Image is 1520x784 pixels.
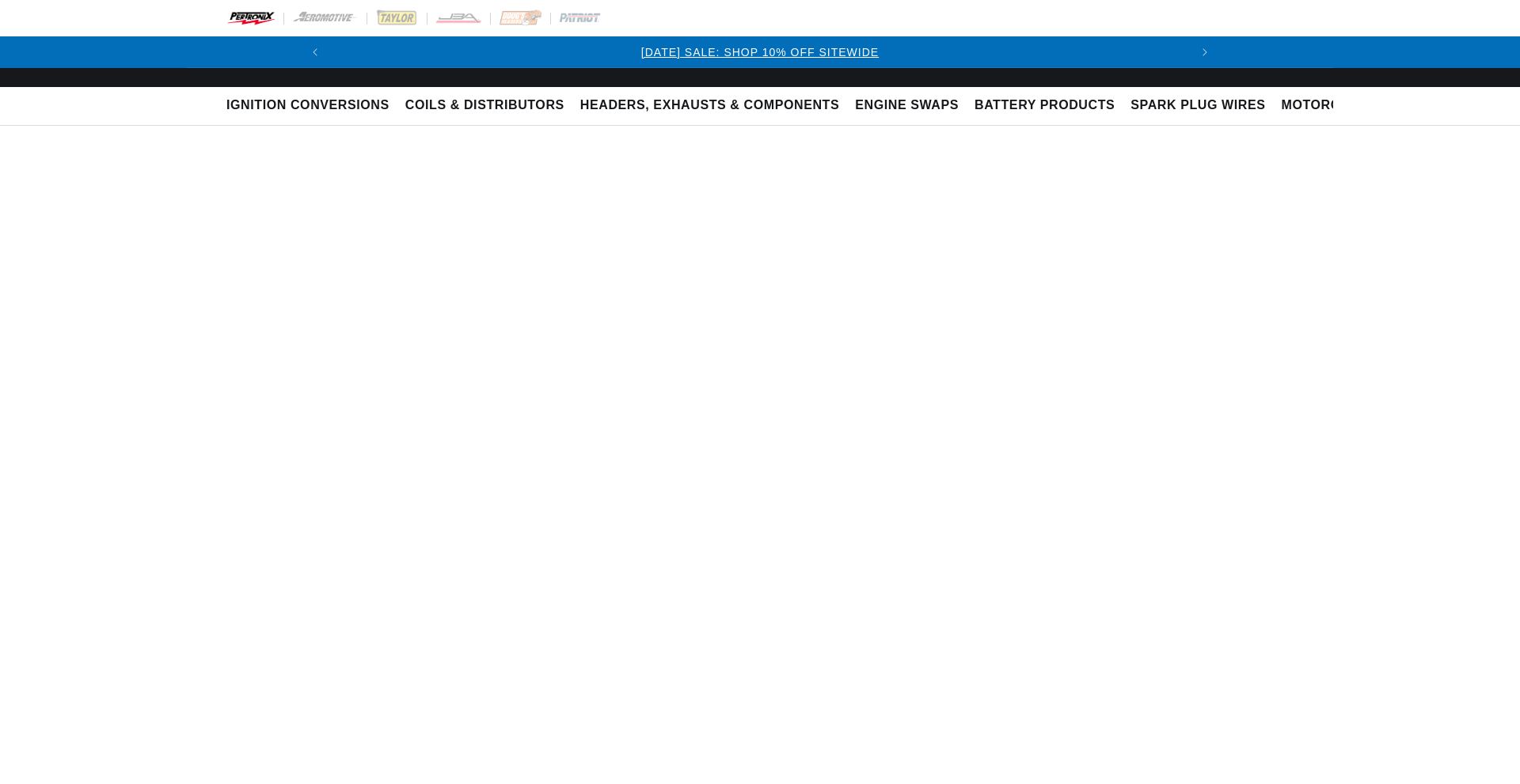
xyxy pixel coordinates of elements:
[397,87,572,124] summary: Coils & Distributors
[1123,87,1273,124] summary: Spark Plug Wires
[967,87,1123,124] summary: Battery Products
[405,97,564,114] span: Coils & Distributors
[226,87,397,124] summary: Ignition Conversions
[187,36,1333,68] slideshow-component: Translation missing: en.sections.announcements.announcement_bar
[975,97,1115,114] span: Battery Products
[331,44,1190,61] div: 1 of 3
[1130,97,1265,114] span: Spark Plug Wires
[641,46,879,59] a: [DATE] SALE: SHOP 10% OFF SITEWIDE
[855,97,959,114] span: Engine Swaps
[1189,36,1221,68] button: Translation missing: en.sections.announcements.next_announcement
[226,97,389,114] span: Ignition Conversions
[299,36,331,68] button: Translation missing: en.sections.announcements.previous_announcement
[572,87,847,124] summary: Headers, Exhausts & Components
[331,44,1190,61] div: Announcement
[847,87,967,124] summary: Engine Swaps
[1274,87,1384,124] summary: Motorcycle
[1282,97,1376,114] span: Motorcycle
[580,97,839,114] span: Headers, Exhausts & Components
